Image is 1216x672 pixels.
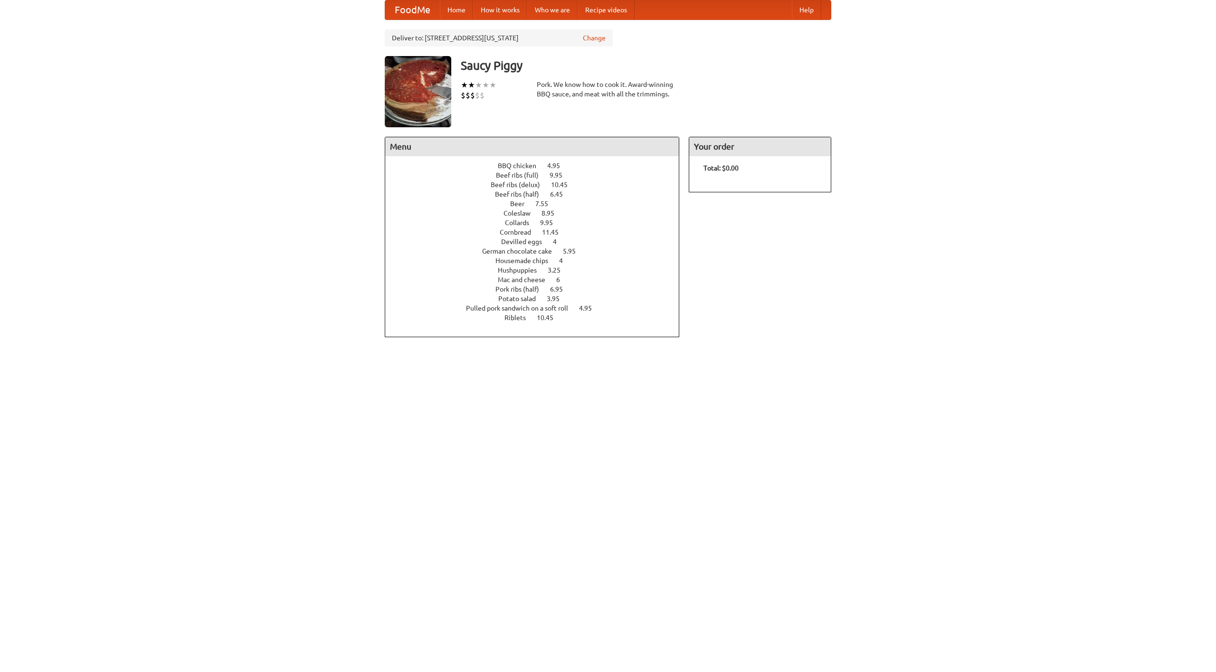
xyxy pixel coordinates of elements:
span: Hushpuppies [498,266,546,274]
a: Beef ribs (delux) 10.45 [491,181,585,189]
li: $ [470,90,475,101]
span: Riblets [504,314,535,322]
b: Total: $0.00 [703,164,739,172]
span: Beef ribs (delux) [491,181,550,189]
span: Devilled eggs [501,238,551,246]
span: 8.95 [541,209,564,217]
span: 5.95 [563,247,585,255]
a: Coleslaw 8.95 [503,209,572,217]
span: Beer [510,200,534,208]
a: Collards 9.95 [505,219,570,227]
span: Pulled pork sandwich on a soft roll [466,304,578,312]
span: German chocolate cake [482,247,561,255]
span: 3.25 [548,266,570,274]
h4: Your order [689,137,831,156]
li: ★ [475,80,482,90]
li: ★ [482,80,489,90]
a: Devilled eggs 4 [501,238,574,246]
li: $ [475,90,480,101]
a: Recipe videos [578,0,635,19]
span: 6.45 [550,190,572,198]
a: Hushpuppies 3.25 [498,266,578,274]
span: 6 [556,276,570,284]
a: Housemade chips 4 [495,257,580,265]
a: Beef ribs (full) 9.95 [496,171,580,179]
a: Change [583,33,606,43]
a: Pulled pork sandwich on a soft roll 4.95 [466,304,609,312]
span: 7.55 [535,200,558,208]
li: ★ [468,80,475,90]
a: Riblets 10.45 [504,314,571,322]
a: Potato salad 3.95 [498,295,577,303]
span: Coleslaw [503,209,540,217]
li: ★ [461,80,468,90]
span: 6.95 [550,285,572,293]
span: 3.95 [547,295,569,303]
span: 11.45 [542,228,568,236]
span: Mac and cheese [498,276,555,284]
a: How it works [473,0,527,19]
a: BBQ chicken 4.95 [498,162,578,170]
span: 4.95 [579,304,601,312]
span: Cornbread [500,228,541,236]
a: Beef ribs (half) 6.45 [495,190,580,198]
div: Pork. We know how to cook it. Award-winning BBQ sauce, and meat with all the trimmings. [537,80,679,99]
span: 9.95 [540,219,562,227]
span: 10.45 [537,314,563,322]
a: FoodMe [385,0,440,19]
li: $ [461,90,465,101]
span: BBQ chicken [498,162,546,170]
span: 10.45 [551,181,577,189]
li: $ [480,90,484,101]
h4: Menu [385,137,679,156]
li: ★ [489,80,496,90]
a: German chocolate cake 5.95 [482,247,593,255]
span: Potato salad [498,295,545,303]
span: 4.95 [547,162,570,170]
span: 4 [559,257,572,265]
a: Cornbread 11.45 [500,228,576,236]
a: Home [440,0,473,19]
a: Mac and cheese 6 [498,276,578,284]
a: Who we are [527,0,578,19]
img: angular.jpg [385,56,451,127]
span: Pork ribs (half) [495,285,549,293]
h3: Saucy Piggy [461,56,831,75]
div: Deliver to: [STREET_ADDRESS][US_STATE] [385,29,613,47]
span: 9.95 [550,171,572,179]
span: Beef ribs (full) [496,171,548,179]
a: Beer 7.55 [510,200,566,208]
span: 4 [553,238,566,246]
span: Collards [505,219,539,227]
span: Beef ribs (half) [495,190,549,198]
a: Pork ribs (half) 6.95 [495,285,580,293]
span: Housemade chips [495,257,558,265]
li: $ [465,90,470,101]
a: Help [792,0,821,19]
